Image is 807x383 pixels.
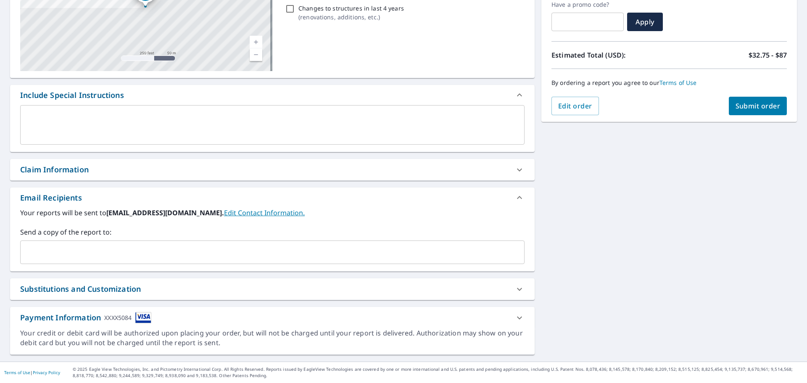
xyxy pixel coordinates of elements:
div: XXXX5084 [104,312,132,323]
img: cardImage [135,312,151,323]
p: Changes to structures in last 4 years [298,4,404,13]
div: Substitutions and Customization [10,278,535,300]
div: Email Recipients [10,188,535,208]
button: Apply [627,13,663,31]
div: Payment InformationXXXX5084cardImage [10,307,535,328]
p: | [4,370,60,375]
p: By ordering a report you agree to our [551,79,787,87]
p: Estimated Total (USD): [551,50,669,60]
label: Have a promo code? [551,1,624,8]
button: Submit order [729,97,787,115]
a: Current Level 17, Zoom In [250,36,262,48]
b: [EMAIL_ADDRESS][DOMAIN_NAME]. [106,208,224,217]
div: Include Special Instructions [20,90,124,101]
p: $32.75 - $87 [749,50,787,60]
a: EditContactInfo [224,208,305,217]
span: Submit order [736,101,781,111]
div: Include Special Instructions [10,85,535,105]
p: © 2025 Eagle View Technologies, Inc. and Pictometry International Corp. All Rights Reserved. Repo... [73,366,803,379]
span: Apply [634,17,656,26]
div: Email Recipients [20,192,82,203]
label: Your reports will be sent to [20,208,525,218]
a: Terms of Use [659,79,697,87]
div: Substitutions and Customization [20,283,141,295]
div: Claim Information [10,159,535,180]
div: Claim Information [20,164,89,175]
div: Payment Information [20,312,151,323]
a: Current Level 17, Zoom Out [250,48,262,61]
div: Your credit or debit card will be authorized upon placing your order, but will not be charged unt... [20,328,525,348]
span: Edit order [558,101,592,111]
a: Terms of Use [4,370,30,375]
p: ( renovations, additions, etc. ) [298,13,404,21]
a: Privacy Policy [33,370,60,375]
button: Edit order [551,97,599,115]
label: Send a copy of the report to: [20,227,525,237]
